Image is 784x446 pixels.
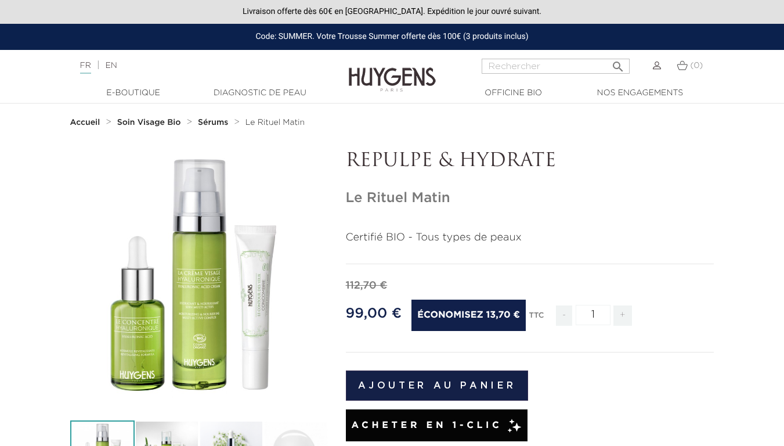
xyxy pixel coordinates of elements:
[582,87,698,99] a: Nos engagements
[202,87,318,99] a: Diagnostic de peau
[346,150,714,172] p: REPULPE & HYDRATE
[482,59,630,74] input: Rechercher
[245,118,305,127] a: Le Rituel Matin
[105,62,117,70] a: EN
[349,49,436,93] img: Huygens
[75,87,192,99] a: E-Boutique
[411,300,526,331] span: Économisez 13,70 €
[80,62,91,74] a: FR
[198,118,228,127] strong: Sérums
[245,118,305,127] span: Le Rituel Matin
[117,118,181,127] strong: Soin Visage Bio
[456,87,572,99] a: Officine Bio
[556,305,572,326] span: -
[613,305,632,326] span: +
[346,230,714,246] p: Certifié BIO - Tous types de peaux
[74,59,318,73] div: |
[611,56,625,70] i: 
[346,190,714,207] h1: Le Rituel Matin
[690,62,703,70] span: (0)
[346,280,388,291] span: 112,70 €
[576,305,610,325] input: Quantité
[608,55,628,71] button: 
[198,118,231,127] a: Sérums
[117,118,184,127] a: Soin Visage Bio
[346,307,402,321] span: 99,00 €
[529,303,544,334] div: TTC
[70,118,100,127] strong: Accueil
[346,371,529,401] button: Ajouter au panier
[70,118,103,127] a: Accueil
